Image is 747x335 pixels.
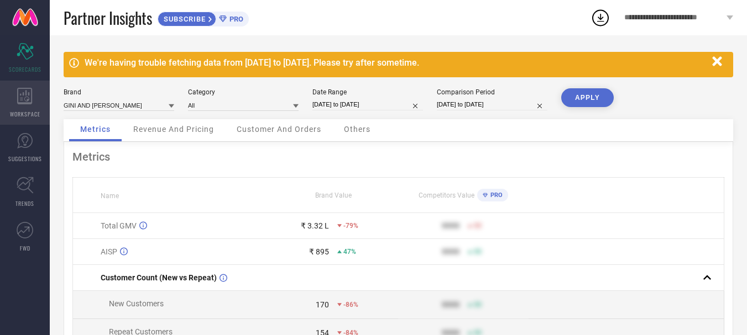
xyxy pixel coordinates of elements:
span: SUBSCRIBE [158,15,208,23]
div: Date Range [312,88,423,96]
div: Category [188,88,299,96]
span: PRO [488,192,503,199]
div: ₹ 3.32 L [301,221,329,230]
span: Name [101,192,119,200]
div: ₹ 895 [309,247,329,256]
span: SUGGESTIONS [8,155,42,163]
span: 50 [474,248,482,256]
span: Total GMV [101,221,137,230]
span: Customer And Orders [237,125,321,134]
span: Others [344,125,370,134]
div: 170 [316,300,329,309]
div: 9999 [442,300,459,309]
div: Brand [64,88,174,96]
span: AISP [101,247,117,256]
span: Revenue And Pricing [133,125,214,134]
div: 9999 [442,221,459,230]
span: PRO [227,15,243,23]
div: Metrics [72,150,724,163]
span: 50 [474,301,482,309]
span: -86% [343,301,358,309]
input: Select date range [312,99,423,110]
div: 9999 [442,247,459,256]
span: -79% [343,222,358,230]
span: Partner Insights [64,7,152,29]
span: WORKSPACE [10,110,40,118]
div: Comparison Period [437,88,547,96]
span: FWD [20,244,30,252]
span: 47% [343,248,356,256]
span: Metrics [80,125,111,134]
span: Brand Value [315,192,352,199]
div: We're having trouble fetching data from [DATE] to [DATE]. Please try after sometime. [85,57,707,68]
button: APPLY [561,88,614,107]
span: Competitors Value [419,192,474,199]
span: Customer Count (New vs Repeat) [101,273,217,282]
input: Select comparison period [437,99,547,110]
span: TRENDS [15,199,34,208]
span: SCORECARDS [9,65,41,73]
span: 50 [474,222,482,230]
a: SUBSCRIBEPRO [158,9,249,26]
span: New Customers [109,299,164,308]
div: Open download list [591,8,610,28]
